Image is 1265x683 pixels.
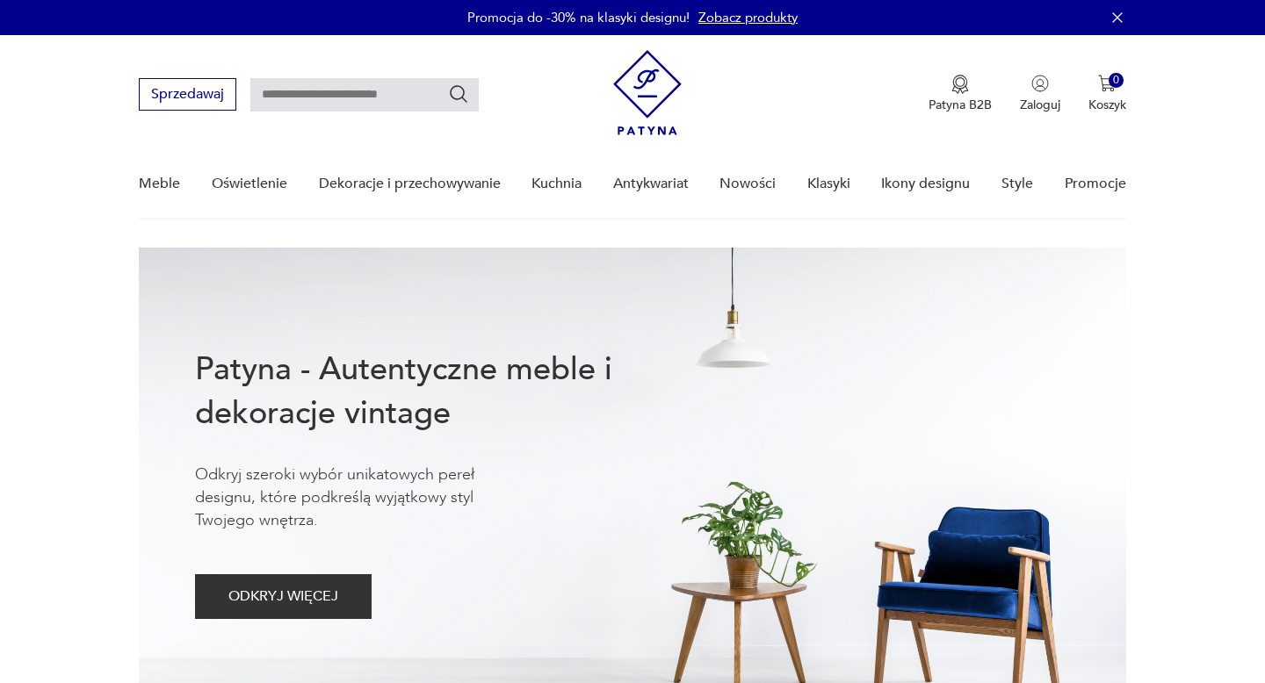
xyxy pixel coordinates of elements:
[467,9,690,26] p: Promocja do -30% na klasyki designu!
[1031,75,1049,92] img: Ikonka użytkownika
[212,150,287,218] a: Oświetlenie
[881,150,970,218] a: Ikony designu
[1020,97,1060,113] p: Zaloguj
[139,90,236,102] a: Sprzedawaj
[195,592,372,604] a: ODKRYJ WIĘCEJ
[698,9,798,26] a: Zobacz produkty
[1065,150,1126,218] a: Promocje
[951,75,969,94] img: Ikona medalu
[531,150,582,218] a: Kuchnia
[139,78,236,111] button: Sprzedawaj
[195,464,529,532] p: Odkryj szeroki wybór unikatowych pereł designu, które podkreślą wyjątkowy styl Twojego wnętrza.
[1020,75,1060,113] button: Zaloguj
[195,574,372,619] button: ODKRYJ WIĘCEJ
[613,150,689,218] a: Antykwariat
[195,348,669,435] h1: Patyna - Autentyczne meble i dekoracje vintage
[929,75,992,113] a: Ikona medaluPatyna B2B
[1098,75,1116,92] img: Ikona koszyka
[319,150,501,218] a: Dekoracje i przechowywanie
[1088,97,1126,113] p: Koszyk
[448,83,469,104] button: Szukaj
[929,97,992,113] p: Patyna B2B
[1109,73,1124,88] div: 0
[719,150,776,218] a: Nowości
[613,50,682,135] img: Patyna - sklep z meblami i dekoracjami vintage
[139,150,180,218] a: Meble
[929,75,992,113] button: Patyna B2B
[1001,150,1033,218] a: Style
[1088,75,1126,113] button: 0Koszyk
[807,150,850,218] a: Klasyki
